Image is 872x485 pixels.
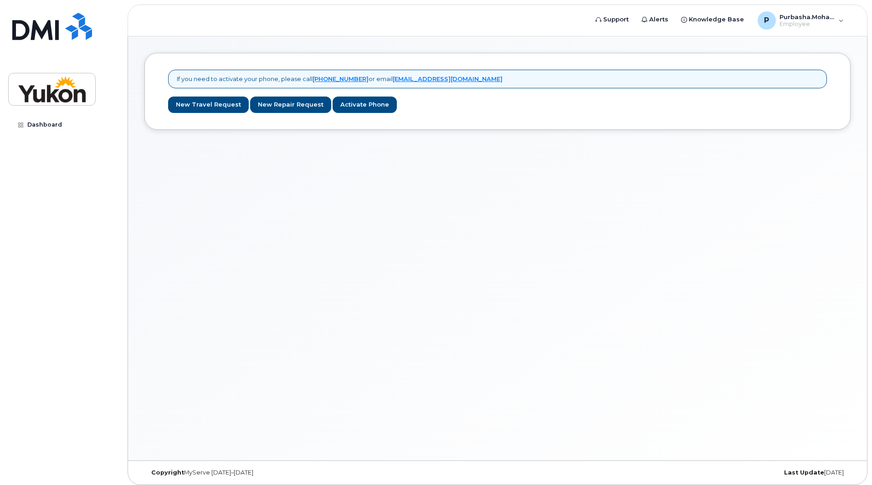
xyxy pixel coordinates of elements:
[168,97,249,113] a: New Travel Request
[177,75,503,83] p: If you need to activate your phone, please call or email
[615,469,851,476] div: [DATE]
[784,469,824,476] strong: Last Update
[393,75,503,82] a: [EMAIL_ADDRESS][DOMAIN_NAME]
[250,97,331,113] a: New Repair Request
[151,469,184,476] strong: Copyright
[333,97,397,113] a: Activate Phone
[144,469,380,476] div: MyServe [DATE]–[DATE]
[313,75,369,82] a: [PHONE_NUMBER]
